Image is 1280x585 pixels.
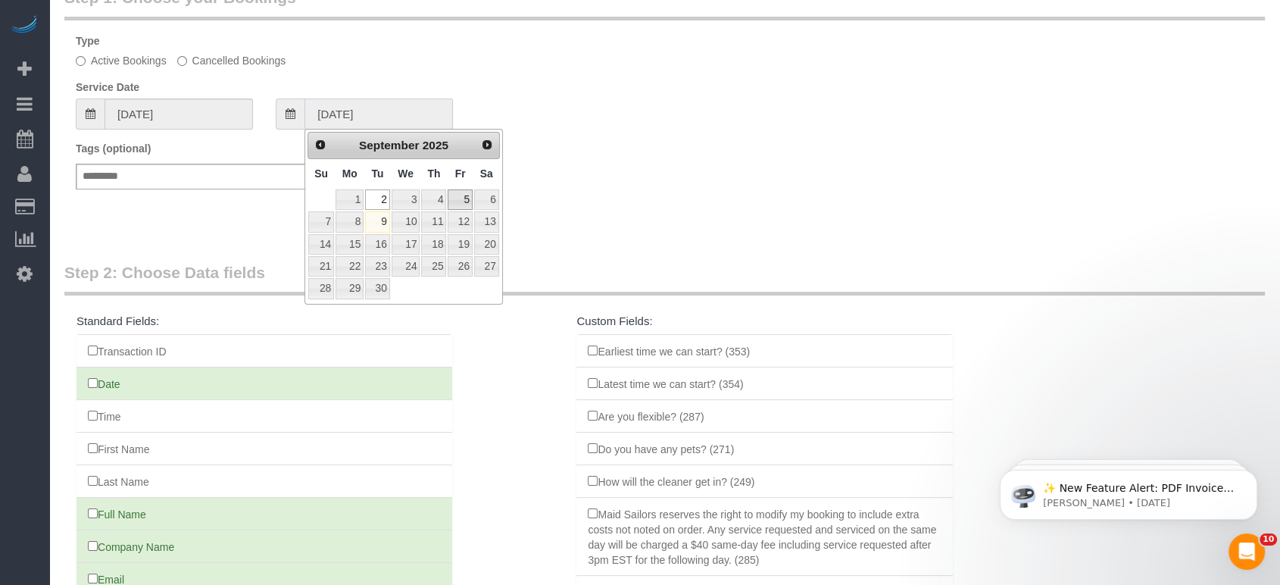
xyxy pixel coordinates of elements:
li: Company Name [76,530,452,563]
a: 18 [421,234,446,255]
input: Active Bookings [76,56,86,66]
a: 26 [448,256,472,277]
a: 4 [421,189,446,210]
a: 28 [308,278,334,299]
a: 29 [336,278,364,299]
label: Type [76,33,100,48]
iframe: Intercom notifications message [977,438,1280,544]
a: 1 [336,189,364,210]
a: 3 [392,189,420,210]
a: 24 [392,256,420,277]
span: Thursday [427,167,440,180]
li: Full Name [76,497,452,530]
li: Time [76,399,452,433]
a: 25 [421,256,446,277]
li: Earliest time we can start? (353) [576,334,952,368]
li: Last Name [76,465,452,498]
span: Sunday [314,167,328,180]
li: Date [76,367,452,400]
a: 13 [474,211,499,232]
span: Tuesday [371,167,383,180]
a: 10 [392,211,420,232]
a: Prev [310,134,331,155]
a: 17 [392,234,420,255]
label: Active Bookings [76,53,167,68]
a: 16 [365,234,389,255]
span: Next [481,139,493,151]
a: 21 [308,256,334,277]
a: 6 [474,189,499,210]
span: 10 [1260,533,1277,546]
a: 9 [365,211,389,232]
a: 27 [474,256,499,277]
a: 22 [336,256,364,277]
h4: Standard Fields: [76,315,452,328]
a: 8 [336,211,364,232]
label: Cancelled Bookings [177,53,286,68]
span: Friday [455,167,466,180]
label: Tags (optional) [76,141,151,156]
a: 14 [308,234,334,255]
input: From [105,99,253,130]
a: 11 [421,211,446,232]
label: Service Date [76,80,139,95]
input: To [304,99,453,130]
img: Automaid Logo [9,15,39,36]
a: 7 [308,211,334,232]
a: 19 [448,234,472,255]
input: Cancelled Bookings [177,56,187,66]
span: Prev [314,139,326,151]
h4: Custom Fields: [576,315,952,328]
span: 2025 [423,139,448,152]
li: Transaction ID [76,334,452,368]
a: 12 [448,211,472,232]
li: Do you have any pets? (271) [576,432,952,465]
a: 5 [448,189,472,210]
span: Saturday [480,167,493,180]
span: September [359,139,420,152]
a: Next [476,134,498,155]
span: Monday [342,167,357,180]
li: Are you flexible? (287) [576,399,952,433]
li: Maid Sailors reserves the right to modify my booking to include extra costs not noted on order. A... [576,497,952,576]
li: Latest time we can start? (354) [576,367,952,400]
span: Wednesday [398,167,414,180]
a: 23 [365,256,389,277]
li: First Name [76,432,452,465]
iframe: Intercom live chat [1228,533,1265,570]
a: 30 [365,278,389,299]
li: How will the cleaner get in? (249) [576,465,952,498]
a: 20 [474,234,499,255]
legend: Step 2: Choose Data fields [64,261,1265,296]
a: 2 [365,189,389,210]
a: 15 [336,234,364,255]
